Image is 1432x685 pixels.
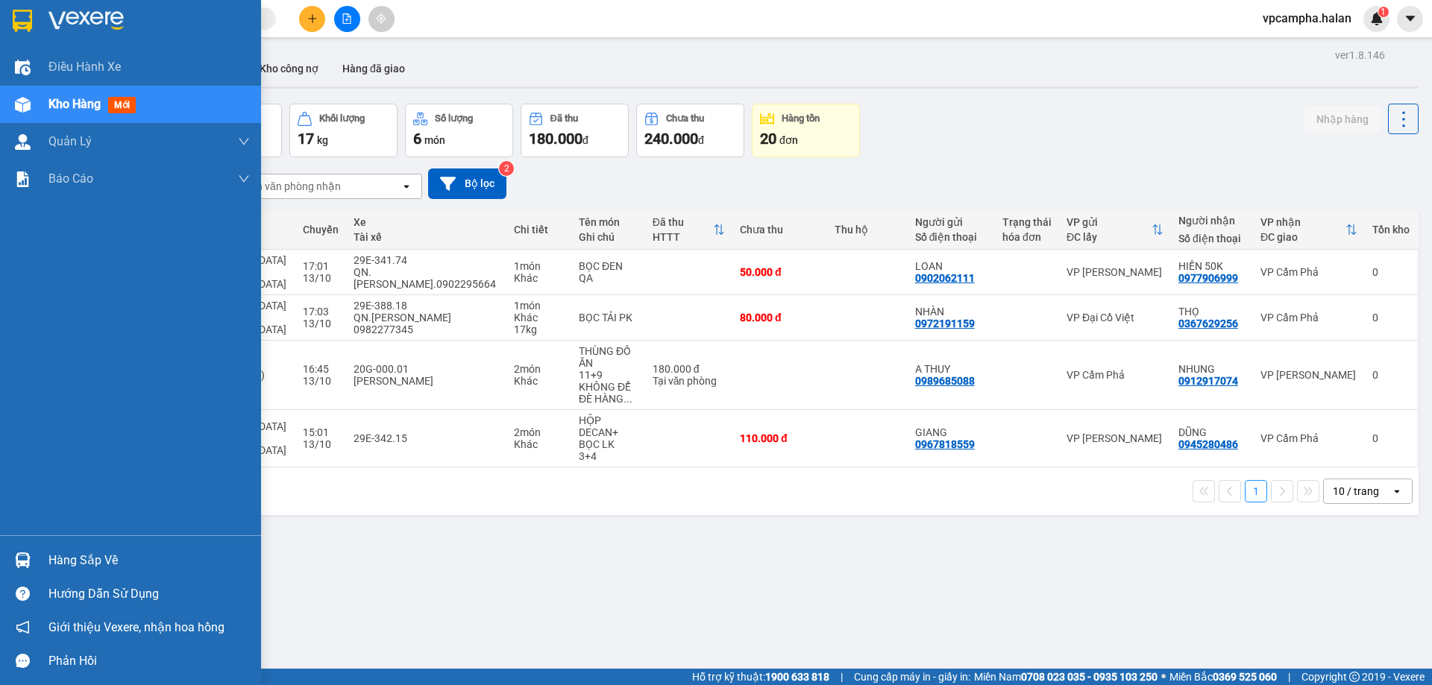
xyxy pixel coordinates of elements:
div: Người gửi [915,216,987,228]
span: ... [624,393,632,405]
div: ĐC giao [1260,231,1345,243]
div: Khác [514,438,564,450]
div: VP Cẩm Phả [1260,312,1357,323]
span: đ [582,134,588,146]
span: Báo cáo [48,169,93,188]
strong: 1900 633 818 [765,671,829,683]
span: Hỗ trợ kỹ thuật: [692,669,829,685]
div: DŨNG [1178,426,1246,438]
span: 1 [1381,7,1386,17]
div: BỌC TẢI PK [579,312,638,323]
span: 20 [760,130,776,148]
div: VP Đại Cồ Việt [1067,312,1163,323]
button: Hàng đã giao [330,51,417,86]
img: icon-new-feature [1370,12,1384,25]
div: HTTT [653,231,713,243]
span: Kho hàng [48,97,101,111]
div: ver 1.8.146 [1335,47,1385,63]
div: Hàng sắp về [48,549,250,572]
div: BỌC ĐEN QA [579,260,638,284]
th: Toggle SortBy [645,210,732,250]
div: Hàng tồn [782,113,820,124]
div: Tại văn phòng [653,375,725,387]
img: logo-vxr [13,10,32,32]
span: message [16,654,30,668]
div: VP gửi [1067,216,1152,228]
img: warehouse-icon [15,97,31,113]
button: Đã thu180.000đ [521,104,629,157]
span: aim [376,13,386,24]
div: 13/10 [303,272,339,284]
span: Điều hành xe [48,57,121,76]
span: vpcampha.halan [1251,9,1363,28]
div: THỌ [1178,306,1246,318]
div: 1 món [514,300,564,312]
div: 0902062111 [915,272,975,284]
div: 0 [1372,432,1410,444]
div: Chưa thu [666,113,704,124]
span: down [238,136,250,148]
span: | [1288,669,1290,685]
span: Cung cấp máy in - giấy in: [854,669,970,685]
button: Bộ lọc [428,168,506,199]
div: 2 món [514,363,564,375]
div: 17:03 [303,306,339,318]
div: VP Cẩm Phả [1067,369,1163,381]
span: Giới thiệu Vexere, nhận hoa hồng [48,618,224,637]
div: ĐC lấy [1067,231,1152,243]
div: Tồn kho [1372,224,1410,236]
div: 13/10 [303,318,339,329]
div: Khác [514,312,564,323]
div: 0945280486 [1178,438,1238,450]
span: question-circle [16,587,30,601]
span: ⚪️ [1161,674,1166,680]
button: Khối lượng17kg [289,104,398,157]
div: 0977906999 [1178,272,1238,284]
div: VP Cẩm Phả [1260,266,1357,278]
span: 240.000 [644,130,698,148]
span: kg [317,134,328,146]
strong: 0708 023 035 - 0935 103 250 [1021,671,1158,683]
div: LOAN [915,260,987,272]
div: Chuyến [303,224,339,236]
span: down [238,173,250,185]
button: Hàng tồn20đơn [752,104,860,157]
div: VP [PERSON_NAME] [1260,369,1357,381]
button: Số lượng6món [405,104,513,157]
div: 1 món [514,260,564,272]
span: Quản Lý [48,132,92,151]
div: NHUNG [1178,363,1246,375]
sup: 1 [1378,7,1389,17]
div: 29E-341.74 [354,254,499,266]
div: Số lượng [435,113,473,124]
div: QN.[PERSON_NAME] 0982277345 [354,312,499,335]
div: VP [PERSON_NAME] [1067,432,1163,444]
div: VP [PERSON_NAME] [1067,266,1163,278]
div: Chọn văn phòng nhận [238,179,341,194]
div: Khối lượng [319,113,365,124]
div: 80.000 đ [740,312,820,323]
div: 0 [1372,266,1410,278]
span: đ [698,134,704,146]
span: 17 [298,130,314,148]
span: 180.000 [529,130,582,148]
div: 17:01 [303,260,339,272]
span: copyright [1349,672,1360,682]
span: caret-down [1404,12,1417,25]
sup: 2 [499,161,514,176]
img: warehouse-icon [15,134,31,150]
div: 13/10 [303,375,339,387]
div: THÙNG ĐỒ ĂN [579,345,638,369]
span: Miền Nam [974,669,1158,685]
div: VP Cẩm Phả [1260,432,1357,444]
div: 110.000 đ [740,432,820,444]
button: aim [368,6,395,32]
th: Toggle SortBy [1059,210,1171,250]
div: 17 kg [514,323,564,335]
div: 29E-388.18 [354,300,499,312]
button: 1 [1245,480,1267,502]
div: 0972191159 [915,318,975,329]
div: Hướng dẫn sử dụng [48,583,250,605]
div: Xe [354,216,499,228]
div: Người nhận [1178,215,1246,227]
